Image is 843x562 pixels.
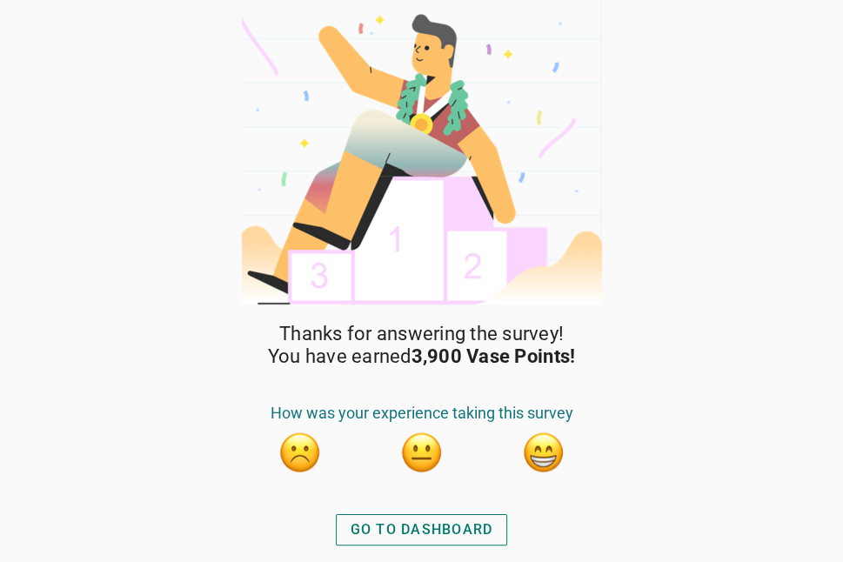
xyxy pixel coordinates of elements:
span: You have earned [268,345,575,368]
strong: 3,900 Vase Points! [411,345,576,367]
div: How was your experience taking this survey [239,404,605,432]
div: GO TO DASHBOARD [351,519,493,540]
span: Thanks for answering the survey! [279,323,564,345]
button: GO TO DASHBOARD [336,514,508,545]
